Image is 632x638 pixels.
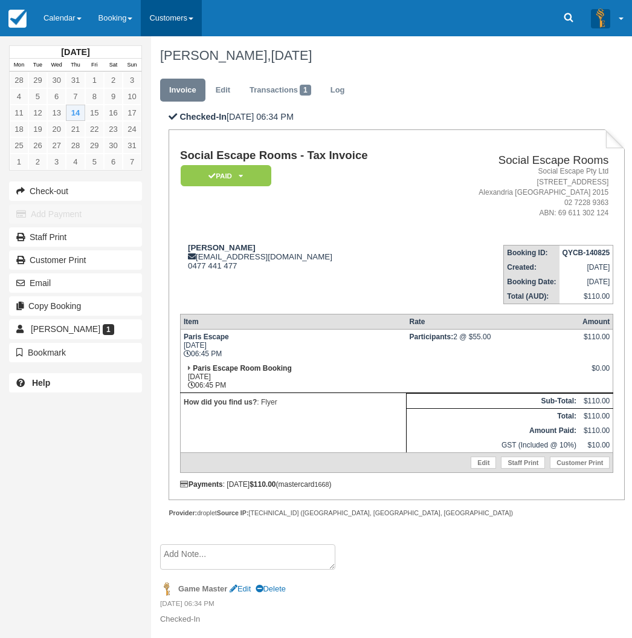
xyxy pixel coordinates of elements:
[169,111,625,123] p: [DATE] 06:34 PM
[85,59,104,72] th: Fri
[66,59,85,72] th: Thu
[180,243,428,270] div: [EMAIL_ADDRESS][DOMAIN_NAME] 0477 441 477
[433,166,608,218] address: Social Escape Pty Ltd [STREET_ADDRESS] Alexandria [GEOGRAPHIC_DATA] 2015 02 7228 9363 ABN: 69 611...
[410,333,454,341] strong: Participants
[169,509,197,516] strong: Provider:
[160,599,616,612] em: [DATE] 06:34 PM
[10,88,28,105] a: 4
[85,154,104,170] a: 5
[32,378,50,388] b: Help
[321,79,354,102] a: Log
[9,250,142,270] a: Customer Print
[179,112,227,122] b: Checked-In
[407,314,579,330] th: Rate
[217,509,249,516] strong: Source IP:
[188,243,256,252] strong: [PERSON_NAME]
[504,246,559,261] th: Booking ID:
[85,137,104,154] a: 29
[550,457,610,469] a: Customer Print
[230,584,251,593] a: Edit
[579,438,613,453] td: $10.00
[10,154,28,170] a: 1
[559,289,613,304] td: $110.00
[123,121,141,137] a: 24
[180,480,613,489] div: : [DATE] (mastercard )
[9,373,142,392] a: Help
[9,296,142,316] button: Copy Booking
[591,8,610,28] img: A3
[9,319,142,339] a: [PERSON_NAME] 1
[123,88,141,105] a: 10
[10,137,28,154] a: 25
[104,121,123,137] a: 23
[66,105,85,121] a: 14
[504,260,559,275] th: Created:
[9,181,142,201] button: Check-out
[123,137,141,154] a: 31
[28,121,47,137] a: 19
[47,59,66,72] th: Wed
[240,79,320,102] a: Transactions1
[300,85,311,96] span: 1
[66,154,85,170] a: 4
[104,137,123,154] a: 30
[28,137,47,154] a: 26
[10,105,28,121] a: 11
[9,343,142,362] button: Bookmark
[184,398,257,406] strong: How did you find us?
[579,409,613,424] td: $110.00
[123,59,141,72] th: Sun
[123,105,141,121] a: 17
[9,227,142,247] a: Staff Print
[47,137,66,154] a: 27
[582,364,610,382] div: $0.00
[66,137,85,154] a: 28
[28,105,47,121] a: 12
[47,105,66,121] a: 13
[85,72,104,88] a: 1
[180,480,223,489] strong: Payments
[28,59,47,72] th: Tue
[9,204,142,224] button: Add Payment
[104,72,123,88] a: 2
[193,364,291,373] strong: Paris Escape Room Booking
[407,423,579,438] th: Amount Paid:
[61,47,89,57] strong: [DATE]
[504,275,559,289] th: Booking Date:
[563,249,610,257] strong: QYCB-140825
[85,105,104,121] a: 15
[178,584,227,593] strong: Game Master
[123,154,141,170] a: 7
[66,88,85,105] a: 7
[85,121,104,137] a: 22
[31,324,100,334] span: [PERSON_NAME]
[184,396,403,408] p: : Flyer
[66,72,85,88] a: 31
[579,314,613,330] th: Amount
[85,88,104,105] a: 8
[407,409,579,424] th: Total:
[160,79,205,102] a: Invoice
[501,457,545,469] a: Staff Print
[47,154,66,170] a: 3
[407,438,579,453] td: GST (Included @ 10%)
[28,88,47,105] a: 5
[180,314,406,330] th: Item
[471,457,496,469] a: Edit
[315,481,329,488] small: 1668
[579,394,613,409] td: $110.00
[180,330,406,362] td: [DATE] 06:45 PM
[104,88,123,105] a: 9
[66,121,85,137] a: 21
[256,584,286,593] a: Delete
[10,59,28,72] th: Mon
[28,72,47,88] a: 29
[104,59,123,72] th: Sat
[433,154,608,167] h2: Social Escape Rooms
[207,79,239,102] a: Edit
[180,149,428,162] h1: Social Escape Rooms - Tax Invoice
[47,72,66,88] a: 30
[160,48,616,63] h1: [PERSON_NAME],
[169,509,625,518] div: droplet [TECHNICAL_ID] ([GEOGRAPHIC_DATA], [GEOGRAPHIC_DATA], [GEOGRAPHIC_DATA])
[559,260,613,275] td: [DATE]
